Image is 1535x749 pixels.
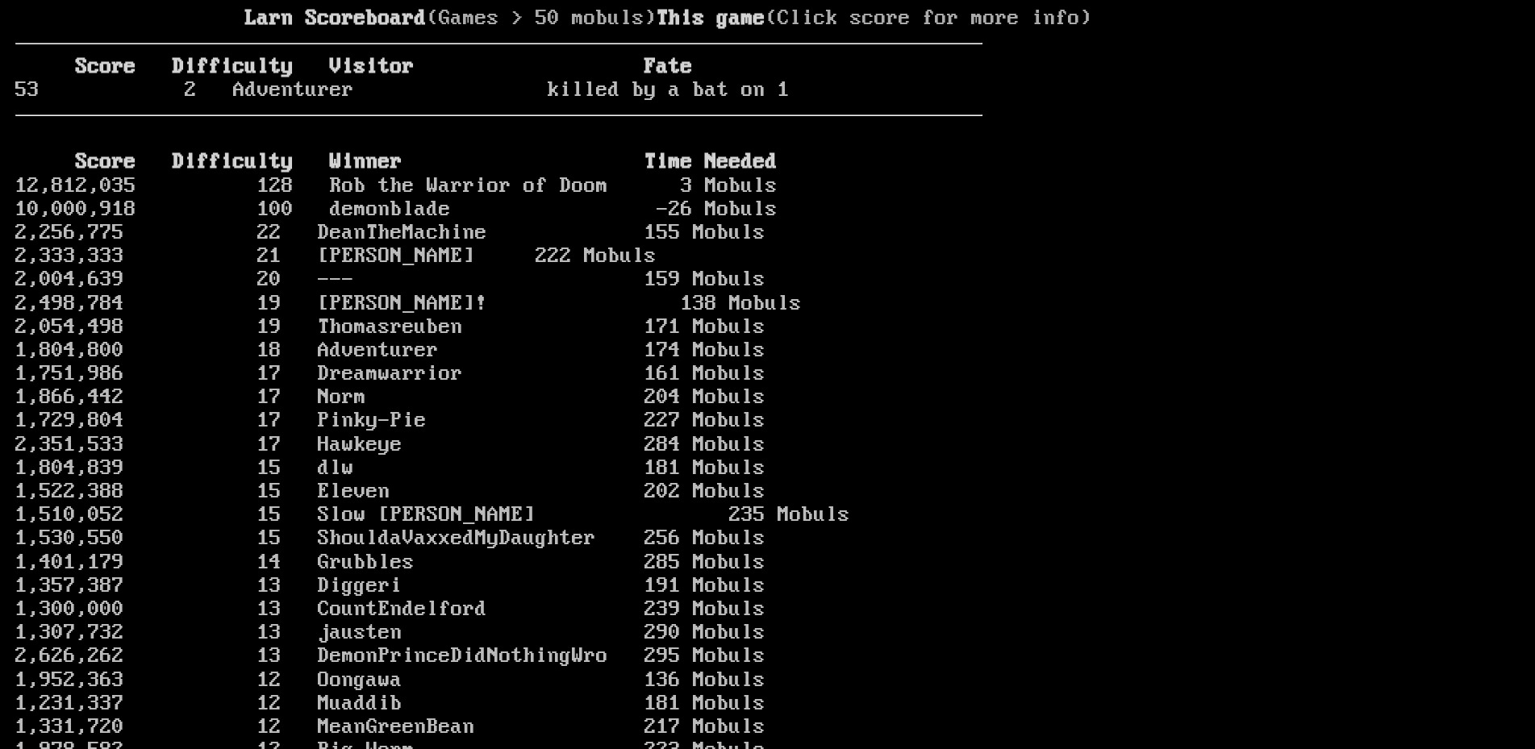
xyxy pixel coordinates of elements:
a: 1,751,986 17 Dreamwarrior 161 Mobuls [15,362,765,386]
a: 2,351,533 17 Hawkeye 284 Mobuls [15,433,765,457]
a: 2,498,784 19 [PERSON_NAME]! 138 Mobuls [15,292,802,316]
b: This game [657,6,765,31]
a: 1,357,387 13 Diggeri 191 Mobuls [15,574,765,598]
a: 10,000,918 100 demonblade -26 Mobuls [15,198,778,222]
larn: (Games > 50 mobuls) (Click score for more info) Click on a score for more information ---- Reload... [15,7,982,711]
a: 2,333,333 21 [PERSON_NAME] 222 Mobuls [15,244,657,268]
a: 1,231,337 12 Muaddib 181 Mobuls [15,692,765,716]
a: 2,626,262 13 DemonPrinceDidNothingWro 295 Mobuls [15,644,765,668]
a: 1,522,388 15 Eleven 202 Mobuls [15,480,765,504]
a: 1,804,839 15 dlw 181 Mobuls [15,456,765,481]
a: 1,952,363 12 Oongawa 136 Mobuls [15,668,765,693]
a: 1,401,179 14 Grubbles 285 Mobuls [15,551,765,575]
a: 1,307,732 13 jausten 290 Mobuls [15,621,765,645]
b: Larn Scoreboard [245,6,427,31]
a: 1,300,000 13 CountEndelford 239 Mobuls [15,597,765,622]
a: 1,530,550 15 ShouldaVaxxedMyDaughter 256 Mobuls [15,526,765,551]
a: 2,256,775 22 DeanTheMachine 155 Mobuls [15,221,765,245]
a: 2,004,639 20 --- 159 Mobuls [15,268,765,292]
a: 12,812,035 128 Rob the Warrior of Doom 3 Mobuls [15,174,778,198]
a: 53 2 Adventurer killed by a bat on 1 [15,78,790,102]
a: 1,804,800 18 Adventurer 174 Mobuls [15,339,765,363]
b: Score Difficulty Visitor Fate [76,55,693,79]
a: 1,510,052 15 Slow [PERSON_NAME] 235 Mobuls [15,503,850,527]
b: Score Difficulty Winner Time Needed [76,150,778,174]
a: 1,866,442 17 Norm 204 Mobuls [15,385,765,410]
a: 2,054,498 19 Thomasreuben 171 Mobuls [15,315,765,339]
a: 1,729,804 17 Pinky-Pie 227 Mobuls [15,409,765,433]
